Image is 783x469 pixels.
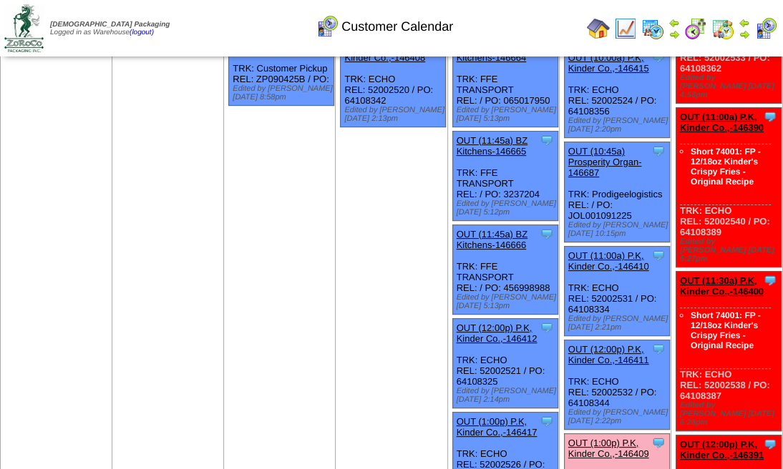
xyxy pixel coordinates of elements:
[680,112,764,133] a: OUT (11:00a) P.K, Kinder Co.,-146390
[564,340,669,430] div: TRK: ECHO REL: 52002532 / PO: 64108344
[316,15,339,38] img: calendarcustomer.gif
[457,293,558,310] div: Edited by [PERSON_NAME] [DATE] 5:13pm
[344,106,445,123] div: Edited by [PERSON_NAME] [DATE] 2:13pm
[568,344,649,365] a: OUT (12:00p) P.K, Kinder Co.,-146411
[452,225,558,315] div: TRK: FFE TRANSPORT REL: / PO: 456998988
[50,21,170,36] span: Logged in as Warehouse
[457,322,538,344] a: OUT (12:00p) P.K, Kinder Co.,-146412
[564,247,669,336] div: TRK: ECHO REL: 52002531 / PO: 64108334
[50,21,170,29] span: [DEMOGRAPHIC_DATA] Packaging
[676,272,781,431] div: TRK: ECHO REL: 52002538 / PO: 64108387
[680,401,781,427] div: Edited by [PERSON_NAME] [DATE] 6:28pm
[457,387,558,404] div: Edited by [PERSON_NAME] [DATE] 2:14pm
[680,439,764,460] a: OUT (12:00p) P.K, Kinder Co.,-146391
[651,248,666,262] img: Tooltip
[540,414,554,428] img: Tooltip
[564,142,669,242] div: TRK: Prodigeelogistics REL: / PO: JOL001091225
[452,319,558,408] div: TRK: ECHO REL: 52002521 / PO: 64108325
[651,435,666,450] img: Tooltip
[568,52,649,74] a: OUT (10:00a) P.K, Kinder Co.,-146415
[763,273,777,287] img: Tooltip
[233,84,334,102] div: Edited by [PERSON_NAME] [DATE] 8:58pm
[684,17,707,40] img: calendarblend.gif
[568,315,669,332] div: Edited by [PERSON_NAME] [DATE] 2:21pm
[680,74,781,99] div: Edited by [PERSON_NAME] [DATE] 4:58pm
[457,135,527,157] a: OUT (11:45a) BZ Kitchens-146665
[564,49,669,138] div: TRK: ECHO REL: 52002524 / PO: 64108356
[680,237,781,263] div: Edited by [PERSON_NAME] [DATE] 6:27pm
[763,437,777,451] img: Tooltip
[540,133,554,147] img: Tooltip
[130,29,154,36] a: (logout)
[739,29,750,40] img: arrowright.gif
[457,106,558,123] div: Edited by [PERSON_NAME] [DATE] 5:13pm
[711,17,734,40] img: calendarinout.gif
[641,17,664,40] img: calendarprod.gif
[754,17,777,40] img: calendarcustomer.gif
[341,38,446,127] div: TRK: ECHO REL: 52002520 / PO: 64108342
[668,29,680,40] img: arrowright.gif
[229,27,334,106] div: TRK: Customer Pickup REL: ZP090425B / PO:
[341,19,453,34] span: Customer Calendar
[457,416,538,438] a: OUT (1:00p) P.K, Kinder Co.,-146417
[452,38,558,127] div: TRK: FFE TRANSPORT REL: / PO: 065017950
[540,227,554,241] img: Tooltip
[457,199,558,217] div: Edited by [PERSON_NAME] [DATE] 5:12pm
[457,229,527,250] a: OUT (11:45a) BZ Kitchens-146666
[540,320,554,335] img: Tooltip
[452,132,558,221] div: TRK: FFE TRANSPORT REL: / PO: 3237204
[651,342,666,356] img: Tooltip
[668,17,680,29] img: arrowleft.gif
[4,4,44,52] img: zoroco-logo-small.webp
[568,221,669,238] div: Edited by [PERSON_NAME] [DATE] 10:15pm
[680,275,764,297] a: OUT (11:30a) P.K, Kinder Co.,-146400
[763,109,777,124] img: Tooltip
[651,144,666,158] img: Tooltip
[691,310,761,350] a: Short 74001: FP - 12/18oz Kinder's Crispy Fries - Original Recipe
[568,408,669,425] div: Edited by [PERSON_NAME] [DATE] 2:22pm
[691,147,761,187] a: Short 74001: FP - 12/18oz Kinder's Crispy Fries - Original Recipe
[568,250,649,272] a: OUT (11:00a) P.K, Kinder Co.,-146410
[568,438,649,459] a: OUT (1:00p) P.K, Kinder Co.,-146409
[614,17,637,40] img: line_graph.gif
[568,146,642,178] a: OUT (10:45a) Prosperity Organ-146687
[739,17,750,29] img: arrowleft.gif
[568,117,669,134] div: Edited by [PERSON_NAME] [DATE] 2:20pm
[676,108,781,267] div: TRK: ECHO REL: 52002540 / PO: 64108389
